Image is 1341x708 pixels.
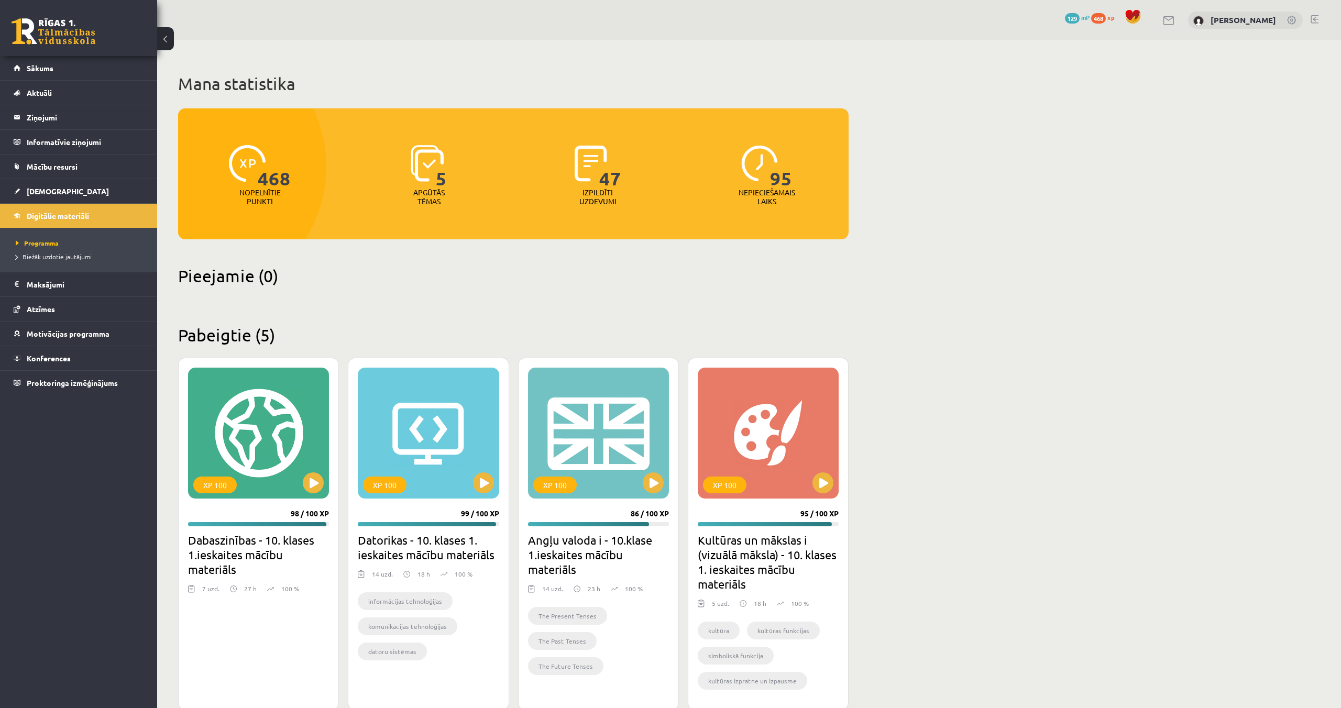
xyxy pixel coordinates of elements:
[14,179,144,203] a: [DEMOGRAPHIC_DATA]
[229,145,266,182] img: icon-xp-0682a9bc20223a9ccc6f5883a126b849a74cddfe5390d2b41b4391c66f2066e7.svg
[698,647,774,665] li: simboliskā funkcija
[575,145,607,182] img: icon-completed-tasks-ad58ae20a441b2904462921112bc710f1caf180af7a3daa7317a5a94f2d26646.svg
[770,145,792,188] span: 95
[358,643,427,660] li: datoru sistēmas
[739,188,795,206] p: Nepieciešamais laiks
[358,592,453,610] li: informācijas tehnoloģijas
[178,73,849,94] h1: Mana statistika
[363,477,406,493] div: XP 100
[1211,15,1276,25] a: [PERSON_NAME]
[27,329,109,338] span: Motivācijas programma
[178,265,849,286] h2: Pieejamie (0)
[14,130,144,154] a: Informatīvie ziņojumi
[16,239,59,247] span: Programma
[1193,16,1204,26] img: Gustavs Gudonis
[533,477,577,493] div: XP 100
[577,188,618,206] p: Izpildīti uzdevumi
[455,569,472,579] p: 100 %
[741,145,778,182] img: icon-clock-7be60019b62300814b6bd22b8e044499b485619524d84068768e800edab66f18.svg
[239,188,281,206] p: Nopelnītie punkti
[436,145,447,188] span: 5
[27,272,144,296] legend: Maksājumi
[528,607,607,625] li: The Present Tenses
[258,145,291,188] span: 468
[27,378,118,388] span: Proktoringa izmēģinājums
[409,188,449,206] p: Apgūtās tēmas
[178,325,849,345] h2: Pabeigtie (5)
[202,584,219,600] div: 7 uzd.
[14,297,144,321] a: Atzīmes
[14,56,144,80] a: Sākums
[528,632,597,650] li: The Past Tenses
[16,252,92,261] span: Biežāk uzdotie jautājumi
[528,657,603,675] li: The Future Tenses
[27,88,52,97] span: Aktuāli
[625,584,643,593] p: 100 %
[712,599,729,614] div: 5 uzd.
[698,672,807,690] li: kultūras izpratne un izpausme
[14,346,144,370] a: Konferences
[698,622,740,639] li: kultūra
[588,584,600,593] p: 23 h
[747,622,820,639] li: kultūras funkcijas
[27,353,71,363] span: Konferences
[372,569,393,585] div: 14 uzd.
[27,162,78,171] span: Mācību resursi
[27,211,89,220] span: Digitālie materiāli
[542,584,563,600] div: 14 uzd.
[1065,13,1080,24] span: 129
[358,617,457,635] li: komunikācijas tehnoloģijas
[27,304,55,314] span: Atzīmes
[14,154,144,179] a: Mācību resursi
[14,322,144,346] a: Motivācijas programma
[358,533,499,562] h2: Datorikas - 10. klases 1. ieskaites mācību materiāls
[14,204,144,228] a: Digitālie materiāli
[411,145,444,182] img: icon-learned-topics-4a711ccc23c960034f471b6e78daf4a3bad4a20eaf4de84257b87e66633f6470.svg
[1107,13,1114,21] span: xp
[188,533,329,577] h2: Dabaszinības - 10. klases 1.ieskaites mācību materiāls
[417,569,430,579] p: 18 h
[698,533,839,591] h2: Kultūras un mākslas i (vizuālā māksla) - 10. klases 1. ieskaites mācību materiāls
[14,371,144,395] a: Proktoringa izmēģinājums
[1091,13,1106,24] span: 468
[14,105,144,129] a: Ziņojumi
[14,272,144,296] a: Maksājumi
[16,252,147,261] a: Biežāk uzdotie jautājumi
[281,584,299,593] p: 100 %
[599,145,621,188] span: 47
[27,63,53,73] span: Sākums
[1091,13,1119,21] a: 468 xp
[27,105,144,129] legend: Ziņojumi
[1065,13,1090,21] a: 129 mP
[14,81,144,105] a: Aktuāli
[244,584,257,593] p: 27 h
[754,599,766,608] p: 18 h
[1081,13,1090,21] span: mP
[27,130,144,154] legend: Informatīvie ziņojumi
[528,533,669,577] h2: Angļu valoda i - 10.klase 1.ieskaites mācību materiāls
[193,477,237,493] div: XP 100
[16,238,147,248] a: Programma
[12,18,95,45] a: Rīgas 1. Tālmācības vidusskola
[791,599,809,608] p: 100 %
[703,477,746,493] div: XP 100
[27,186,109,196] span: [DEMOGRAPHIC_DATA]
